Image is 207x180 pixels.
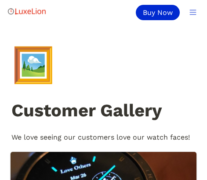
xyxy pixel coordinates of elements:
a: Buy Now [136,5,183,20]
h1: Customer Gallery [11,101,196,122]
div: Buy Now [136,5,180,20]
img: Logo [7,3,47,20]
p: We love seeing our customers love our watch faces! [11,131,196,145]
div: 🖼️ [12,48,54,82]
